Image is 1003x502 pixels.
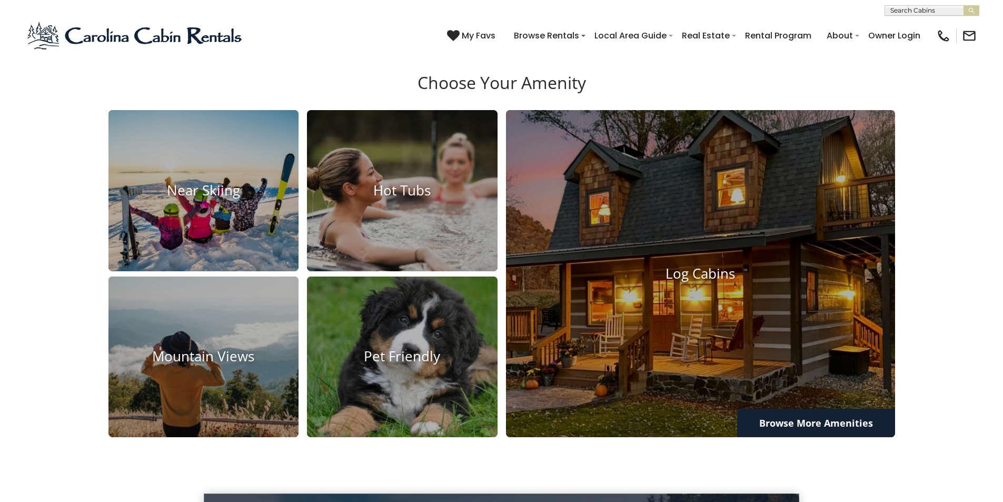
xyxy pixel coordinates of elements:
[936,28,951,43] img: phone-regular-black.png
[506,110,895,438] a: Log Cabins
[108,110,299,271] a: Near Skiing
[462,29,495,42] span: My Favs
[307,110,498,271] a: Hot Tubs
[108,182,299,199] h4: Near Skiing
[26,20,245,52] img: Blue-2.png
[447,29,498,43] a: My Favs
[740,26,817,45] a: Rental Program
[737,409,895,437] a: Browse More Amenities
[307,277,498,438] a: Pet Friendly
[108,349,299,365] h4: Mountain Views
[509,26,584,45] a: Browse Rentals
[962,28,977,43] img: mail-regular-black.png
[307,182,498,199] h4: Hot Tubs
[821,26,858,45] a: About
[863,26,926,45] a: Owner Login
[677,26,735,45] a: Real Estate
[589,26,672,45] a: Local Area Guide
[307,349,498,365] h4: Pet Friendly
[506,265,895,282] h4: Log Cabins
[108,277,299,438] a: Mountain Views
[107,73,897,110] h3: Choose Your Amenity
